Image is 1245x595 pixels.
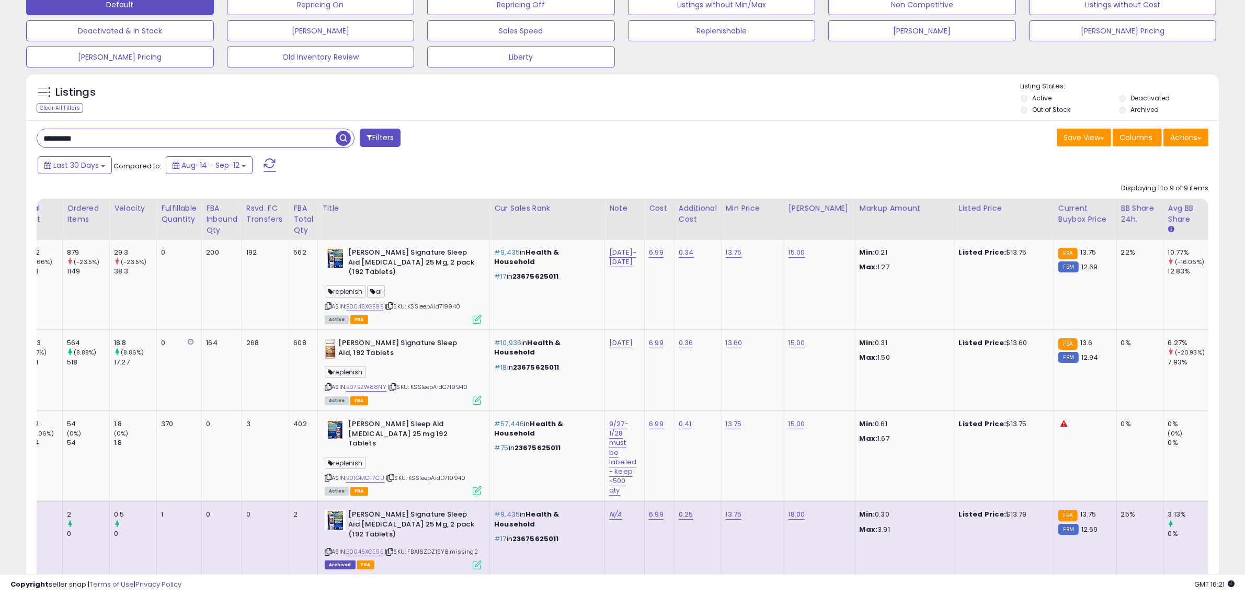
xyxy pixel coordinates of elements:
div: 608 [293,338,310,348]
button: Actions [1163,129,1208,146]
span: replenish [325,285,366,297]
div: 268 [246,338,281,348]
div: 192 [246,248,281,257]
span: Compared to: [113,161,162,171]
b: [PERSON_NAME] Sleep Aid [MEDICAL_DATA] 25 mg 192 Tablets [348,419,475,451]
label: Deactivated [1131,94,1170,102]
button: [PERSON_NAME] Pricing [26,47,214,67]
a: 0.25 [679,509,693,520]
div: 197.72 [20,248,62,257]
div: Rsvd. FC Transfers [246,203,285,225]
p: in [494,248,597,267]
span: 12.94 [1081,352,1099,362]
div: 518 [67,358,109,367]
strong: Min: [860,419,875,429]
small: (-0.06%) [27,429,54,438]
div: Ordered Items [67,203,105,225]
span: #57,446 [494,419,524,429]
span: FBA [350,487,368,496]
a: B01GMCF7CU [346,474,384,483]
h5: Listings [55,85,96,100]
div: 196.93 [20,338,62,348]
b: Listed Price: [959,247,1007,257]
div: 1.8 [114,438,156,448]
p: 0.21 [860,248,946,257]
div: 12.83% [1168,267,1210,276]
button: Filters [360,129,401,147]
strong: Max: [860,352,878,362]
div: 564 [67,338,109,348]
span: 12.69 [1081,262,1098,272]
b: [PERSON_NAME] Signature Sleep Aid [MEDICAL_DATA] 25 Mg, 2 pack (192 Tablets) [348,248,475,280]
button: Liberty [427,47,615,67]
div: 1.8 [114,419,156,429]
div: 7.93% [1168,358,1210,367]
a: 6.99 [649,338,664,348]
a: B0045XGE9E [346,302,383,311]
div: FBA inbound Qty [206,203,237,236]
strong: Max: [860,433,878,443]
p: in [494,363,597,372]
span: Health & Household [494,509,559,529]
strong: Min: [860,338,875,348]
p: 0.61 [860,419,946,429]
a: 13.75 [726,247,742,258]
div: 0% [1121,419,1156,429]
div: 0% [1168,419,1210,429]
div: BB Share 24h. [1121,203,1159,225]
div: Current Buybox Price [1058,203,1112,225]
div: [PERSON_NAME] [789,203,851,214]
div: Velocity [114,203,152,214]
span: ai [367,285,385,297]
a: 13.60 [726,338,743,348]
span: replenish [325,457,366,469]
a: 9/27-1/28 must be labeled - keep ~500 qty [609,419,636,496]
div: 0 [161,248,193,257]
small: (-23.5%) [121,258,146,266]
strong: Min: [860,247,875,257]
span: 23675625011 [515,443,561,453]
span: #9,435 [494,509,520,519]
span: 13.75 [1080,247,1096,257]
div: $13.75 [959,248,1046,257]
div: Title [322,203,485,214]
div: $13.79 [959,510,1046,519]
div: Cost [649,203,670,214]
div: 0% [1121,338,1156,348]
div: 0% [1168,438,1210,448]
p: 0.31 [860,338,946,348]
span: 13.6 [1080,338,1093,348]
a: B0045XGE9E [346,547,383,556]
span: FBA [350,315,368,324]
button: Columns [1113,129,1162,146]
div: 0% [1168,529,1210,539]
span: 23675625011 [513,362,559,372]
small: (0%) [67,429,82,438]
small: (-23.5%) [74,258,99,266]
small: FBM [1058,524,1079,535]
div: 22% [1121,248,1156,257]
div: 0 [114,529,156,539]
div: 3.13% [1168,510,1210,519]
span: | SKU: KSSleepAid719940 [385,302,460,311]
small: (0%) [114,429,129,438]
a: 18.00 [789,509,805,520]
label: Active [1032,94,1052,102]
small: (8.88%) [74,348,96,357]
div: 0 [20,529,62,539]
div: $13.60 [959,338,1046,348]
p: in [494,272,597,281]
div: Listed Price [959,203,1049,214]
a: 6.99 [649,509,664,520]
div: Avg BB Share [1168,203,1206,225]
div: Markup Amount [860,203,950,214]
div: 402 [293,419,310,429]
div: 2 [293,510,310,519]
div: 150.18 [20,267,62,276]
a: 0.34 [679,247,694,258]
div: 1149 [67,267,109,276]
span: #17 [494,534,506,544]
div: 18.8 [114,338,156,348]
span: FBA [357,560,375,569]
p: in [494,338,597,357]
